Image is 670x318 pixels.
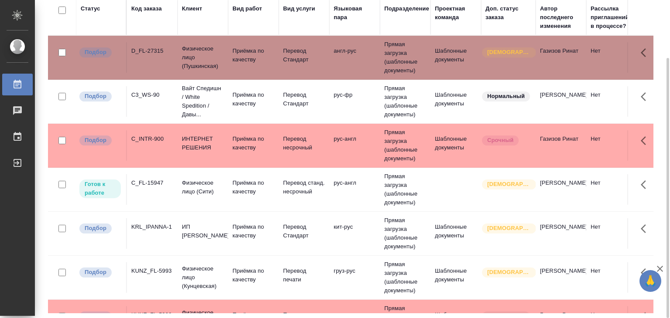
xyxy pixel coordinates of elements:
[487,92,525,101] p: Нормальный
[85,268,106,277] p: Подбор
[85,180,116,197] p: Готов к работе
[431,262,481,293] td: Шаблонные документы
[636,42,656,63] button: Здесь прячутся важные кнопки
[283,267,325,284] p: Перевод печати
[586,130,637,161] td: Нет
[431,86,481,117] td: Шаблонные документы
[586,42,637,73] td: Нет
[487,268,531,277] p: [DEMOGRAPHIC_DATA]
[485,4,531,22] div: Доп. статус заказа
[85,48,106,57] p: Подбор
[131,223,173,231] div: KRL_IPANNA-1
[636,218,656,239] button: Здесь прячутся важные кнопки
[182,44,224,71] p: Физическое лицо (Пушкинская)
[232,267,274,284] p: Приёмка по качеству
[643,272,658,290] span: 🙏
[329,42,380,73] td: англ-рус
[536,86,586,117] td: [PERSON_NAME]
[85,136,106,145] p: Подбор
[81,4,100,13] div: Статус
[182,84,224,119] p: Вайт Спедишн / White Spedition / Давы...
[283,135,325,152] p: Перевод несрочный
[380,80,431,123] td: Прямая загрузка (шаблонные документы)
[79,135,122,146] div: Можно подбирать исполнителей
[232,223,274,240] p: Приёмка по качеству
[380,168,431,211] td: Прямая загрузка (шаблонные документы)
[85,224,106,233] p: Подбор
[639,270,661,292] button: 🙏
[79,47,122,58] div: Можно подбирать исполнителей
[182,223,224,240] p: ИП [PERSON_NAME]
[283,179,325,196] p: Перевод станд. несрочный
[536,174,586,205] td: [PERSON_NAME]
[636,174,656,195] button: Здесь прячутся важные кнопки
[182,135,224,152] p: ИНТЕРНЕТ РЕШЕНИЯ
[131,135,173,143] div: C_INTR-900
[131,47,173,55] div: D_FL-27315
[487,180,531,189] p: [DEMOGRAPHIC_DATA]
[586,86,637,117] td: Нет
[232,179,274,196] p: Приёмка по качеству
[380,124,431,167] td: Прямая загрузка (шаблонные документы)
[283,223,325,240] p: Перевод Стандарт
[232,91,274,108] p: Приёмка по качеству
[536,42,586,73] td: Газизов Ринат
[232,4,262,13] div: Вид работ
[79,267,122,278] div: Можно подбирать исполнителей
[536,130,586,161] td: Газизов Ринат
[380,212,431,255] td: Прямая загрузка (шаблонные документы)
[79,223,122,234] div: Можно подбирать исполнителей
[79,179,122,199] div: Исполнитель может приступить к работе
[334,4,376,22] div: Языковая пара
[487,224,531,233] p: [DEMOGRAPHIC_DATA]
[182,179,224,196] p: Физическое лицо (Сити)
[283,91,325,108] p: Перевод Стандарт
[487,136,513,145] p: Срочный
[536,218,586,249] td: [PERSON_NAME]
[586,262,637,293] td: Нет
[85,92,106,101] p: Подбор
[232,47,274,64] p: Приёмка по качеству
[636,130,656,151] button: Здесь прячутся важные кнопки
[79,91,122,102] div: Можно подбирать исполнителей
[435,4,477,22] div: Проектная команда
[131,4,162,13] div: Код заказа
[329,174,380,205] td: рус-англ
[536,262,586,293] td: [PERSON_NAME]
[283,4,315,13] div: Вид услуги
[586,218,637,249] td: Нет
[131,179,173,187] div: C_FL-15947
[329,218,380,249] td: кит-рус
[380,256,431,299] td: Прямая загрузка (шаблонные документы)
[384,4,429,13] div: Подразделение
[431,218,481,249] td: Шаблонные документы
[586,174,637,205] td: Нет
[182,264,224,291] p: Физическое лицо (Кунцевская)
[329,130,380,161] td: рус-англ
[380,36,431,79] td: Прямая загрузка (шаблонные документы)
[131,267,173,275] div: KUNZ_FL-5993
[591,4,632,30] div: Рассылка приглашений в процессе?
[283,47,325,64] p: Перевод Стандарт
[636,262,656,283] button: Здесь прячутся важные кнопки
[182,4,202,13] div: Клиент
[329,262,380,293] td: груз-рус
[232,135,274,152] p: Приёмка по качеству
[636,86,656,107] button: Здесь прячутся важные кнопки
[487,48,531,57] p: [DEMOGRAPHIC_DATA]
[329,86,380,117] td: рус-фр
[131,91,173,99] div: C3_WS-90
[431,130,481,161] td: Шаблонные документы
[431,42,481,73] td: Шаблонные документы
[540,4,582,30] div: Автор последнего изменения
